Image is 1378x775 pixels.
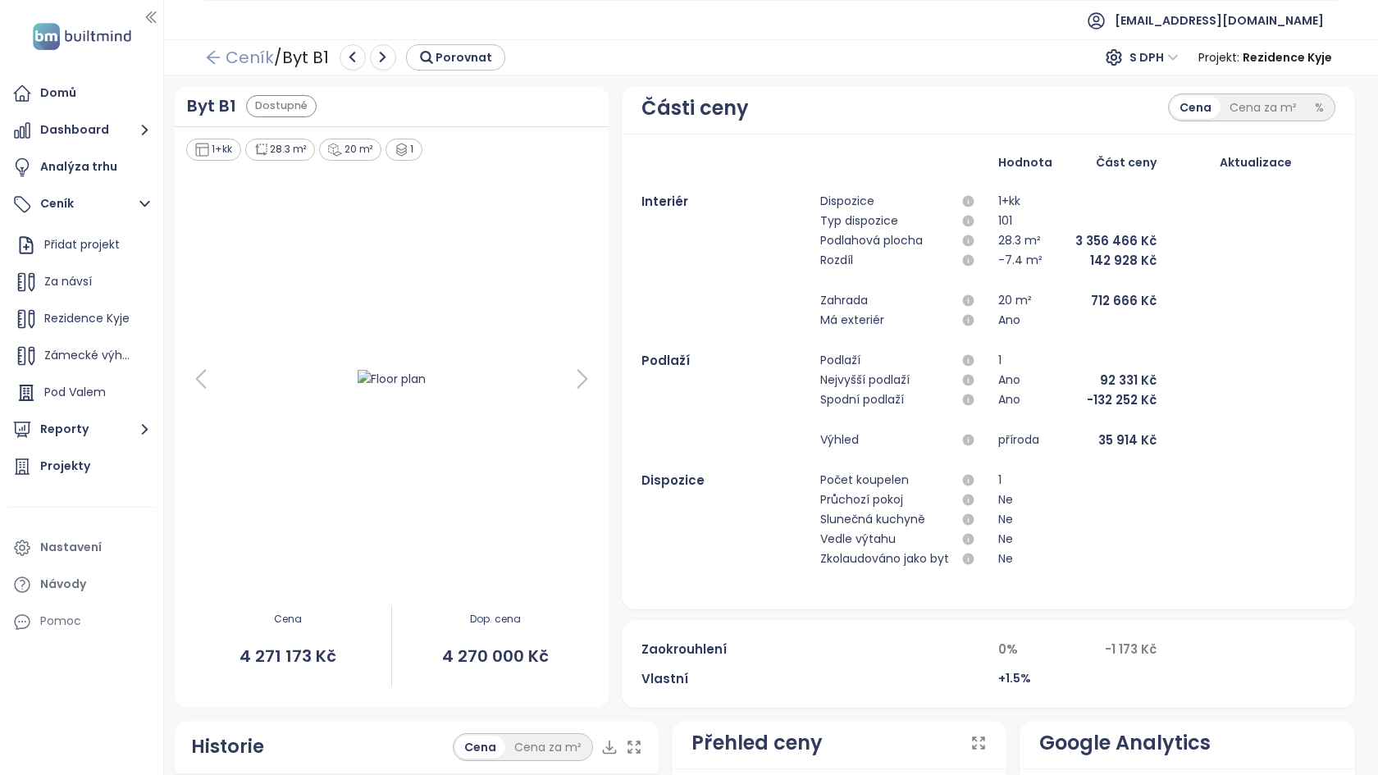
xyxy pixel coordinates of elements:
span: Dop. cena [392,612,599,627]
b: Zaokrouhlení [641,641,727,658]
b: Dispozice [641,472,705,489]
span: Zámecké výhledy 2 [44,347,156,363]
div: Přidat projekt [12,229,151,262]
span: Část ceny [1096,153,1157,171]
button: Reporty [8,413,155,446]
div: Přehled ceny [691,727,823,759]
div: Pod Valem [12,376,151,409]
div: Domů [40,83,76,103]
div: 3 356 466 Kč [1075,231,1157,251]
button: Dashboard [8,114,155,147]
div: 28.3 m² [998,231,1041,251]
div: Přidat projekt [44,235,120,255]
div: Cena za m² [505,736,591,759]
b: Interiér [641,193,688,210]
div: Nastavení [40,537,102,558]
div: Pomoc [8,605,155,638]
div: Ne [998,530,1013,549]
span: Historie [191,736,264,757]
div: Rezidence Kyje [12,303,151,335]
b: -1 173 Kč [1105,641,1157,658]
div: 28.3 m² [245,139,316,161]
div: Má exteriér [820,311,884,331]
div: / Byt B1 [205,43,505,72]
div: Aktualizace [1177,153,1335,171]
div: Za návsí [12,266,151,299]
div: Slunečná kuchyně [820,510,925,530]
div: -132 252 Kč [1087,390,1157,410]
b: 0 % [998,641,1018,658]
div: Zkolaudováno jako byt [820,549,949,569]
div: Pomoc [40,611,81,631]
div: -7.4 m² [998,251,1043,271]
div: Cena [455,736,505,759]
div: Ano [998,311,1020,331]
button: Porovnat [406,44,505,71]
div: Podlahová plocha [820,231,923,251]
button: Ceník [8,188,155,221]
div: Návody [40,574,86,595]
div: Projekty [40,456,90,476]
div: Analýza trhu [40,157,117,177]
div: Ne [998,549,1013,569]
div: Cena za m² [1221,96,1306,119]
div: Zámecké výhledy 2 [12,340,151,372]
b: Vlastní [641,669,688,688]
div: 1+kk [998,192,1020,212]
div: Dispozice [820,192,874,212]
span: Pod Valem [44,384,106,400]
div: Google Analytics [1039,727,1211,759]
div: Rozdíl [820,251,853,271]
div: 20 m² [998,291,1032,311]
span: Hodnota [998,153,1052,171]
div: Podlaží [820,351,860,371]
span: Porovnat [436,48,492,66]
div: Ne [998,510,1013,530]
img: Floor plan [340,365,444,393]
b: Rezidence Kyje [1243,49,1332,66]
span: 4 271 173 Kč [185,644,391,669]
div: 101 [998,212,1012,231]
img: logo [28,20,136,53]
a: Byt B1 [187,93,236,119]
div: Projekt : [1198,43,1332,72]
span: Cena [185,612,391,627]
div: Spodní podlaží [820,390,904,410]
div: Části ceny [641,93,749,124]
div: příroda [998,431,1039,450]
div: 1 [998,471,1002,490]
a: Projekty [8,450,155,483]
span: S DPH [1129,45,1179,70]
span: 4 270 000 Kč [392,644,599,669]
div: 1 [386,139,423,161]
div: +1.5% [998,669,1031,688]
span: Rezidence Kyje [44,310,130,326]
div: Ano [998,390,1020,410]
div: 1 [998,351,1002,371]
div: Cena [1170,96,1221,119]
div: Ne [998,490,1013,510]
div: Nejvyšší podlaží [820,371,910,390]
div: 142 928 Kč [1090,251,1157,271]
a: Domů [8,77,155,110]
div: 712 666 Kč [1091,291,1157,311]
div: 92 331 Kč [1100,371,1157,390]
a: Návody [8,568,155,601]
div: 35 914 Kč [1098,431,1157,450]
div: Výhled [820,431,859,450]
div: Ano [998,371,1020,390]
div: Zahrada [820,291,868,311]
div: Průchozí pokoj [820,490,903,510]
a: Nastavení [8,531,155,564]
div: Typ dispozice [820,212,898,231]
a: arrow-left Ceník [205,43,274,72]
div: 20 m² [319,139,381,161]
div: % [1306,96,1333,119]
div: Vedle výtahu [820,530,896,549]
div: Počet koupelen [820,471,909,490]
span: arrow-left [205,49,221,66]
